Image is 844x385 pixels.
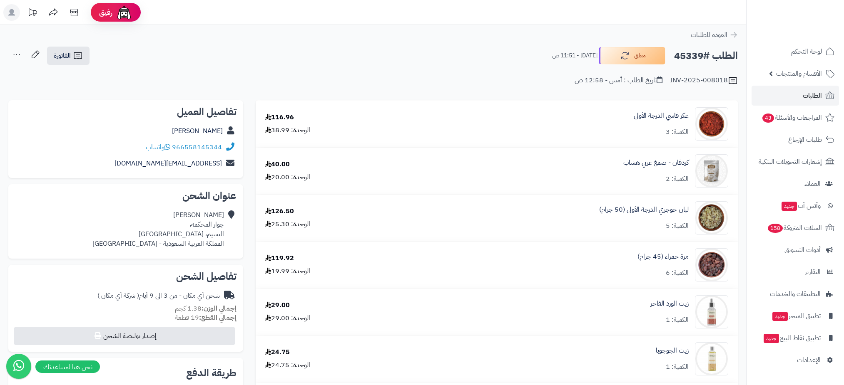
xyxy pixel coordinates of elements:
[767,222,822,234] span: السلات المتروكة
[650,299,689,308] a: زيت الورد الفاخر
[92,210,224,248] div: [PERSON_NAME] جوار المحكمه، النسيم، [GEOGRAPHIC_DATA] المملكة العربية السعودية - [GEOGRAPHIC_DATA]
[265,313,310,323] div: الوحدة: 29.00
[759,156,822,168] span: إشعارات التحويلات البنكية
[22,4,43,23] a: تحديثات المنصة
[752,152,839,172] a: إشعارات التحويلات البنكية
[674,47,738,64] h2: الطلب #45339
[172,142,222,152] a: 966558145344
[265,267,310,276] div: الوحدة: 19.99
[803,90,822,101] span: الطلبات
[15,107,237,117] h2: تفاصيل العميل
[175,313,237,323] small: 19 قطعة
[265,126,310,135] div: الوحدة: 38.99
[666,221,689,231] div: الكمية: 5
[175,304,237,313] small: 1.38 كجم
[805,266,821,278] span: التقارير
[265,207,294,216] div: 126.50
[97,291,139,301] span: ( شركة أي مكان )
[599,205,689,215] a: لبان حوجري الدرجة الأولى (50 جرام)
[791,46,822,57] span: لوحة التحكم
[764,334,779,343] span: جديد
[265,301,290,310] div: 29.00
[199,313,237,323] strong: إجمالي القطع:
[762,114,774,123] span: 43
[202,304,237,313] strong: إجمالي الوزن:
[14,327,235,345] button: إصدار بوليصة الشحن
[637,252,689,262] a: مرة حمراء (45 جرام)
[265,254,294,263] div: 119.92
[772,310,821,322] span: تطبيق المتجر
[695,107,728,141] img: 1686290881-Eker%20Fassi%20Flakes-90x90.jpg
[666,362,689,372] div: الكمية: 1
[47,47,90,65] a: الفاتورة
[116,4,132,21] img: ai-face.png
[265,173,310,182] div: الوحدة: 20.00
[781,200,821,212] span: وآتس آب
[752,130,839,150] a: طلبات الإرجاع
[752,306,839,326] a: تطبيق المتجرجديد
[752,86,839,106] a: الطلبات
[172,126,223,136] a: [PERSON_NAME]
[768,224,783,233] span: 158
[752,42,839,62] a: لوحة التحكم
[691,30,738,40] a: العودة للطلبات
[670,76,738,86] div: INV-2025-008018
[752,196,839,216] a: وآتس آبجديد
[265,220,310,229] div: الوحدة: 25.30
[752,262,839,282] a: التقارير
[99,7,112,17] span: رفيق
[656,346,689,355] a: زيت الجوجوبا
[752,240,839,260] a: أدوات التسويق
[752,328,839,348] a: تطبيق نقاط البيعجديد
[695,201,728,234] img: 1677341865-Frankincense,%20Hojari,%20Grade%20A-90x90.jpg
[666,315,689,325] div: الكمية: 1
[695,248,728,281] img: 1667929796-Myrrah-90x90.jpg
[15,271,237,281] h2: تفاصيل الشحن
[666,174,689,184] div: الكمية: 2
[15,191,237,201] h2: عنوان الشحن
[776,68,822,79] span: الأقسام والمنتجات
[666,268,689,278] div: الكمية: 6
[265,113,294,122] div: 116.96
[784,244,821,256] span: أدوات التسويق
[695,154,728,188] img: karpro1-90x90.jpg
[623,158,689,168] a: كردفان - صمغ عربي هشاب
[599,47,665,64] button: معلق
[695,295,728,328] img: 1690433571-Rose%20Oil%20-%20Web-90x90.jpg
[265,348,290,357] div: 24.75
[752,284,839,304] a: التطبيقات والخدمات
[695,342,728,375] img: 1703320075-Jojoba%20Oil-90x90.jpg
[54,51,71,61] span: الفاتورة
[146,142,170,152] a: واتساب
[797,354,821,366] span: الإعدادات
[265,160,290,169] div: 40.00
[666,127,689,137] div: الكمية: 3
[804,178,821,190] span: العملاء
[772,312,788,321] span: جديد
[788,134,822,146] span: طلبات الإرجاع
[97,291,220,301] div: شحن أي مكان - من 3 الى 9 أيام
[115,158,222,168] a: [EMAIL_ADDRESS][DOMAIN_NAME]
[763,332,821,344] span: تطبيق نقاط البيع
[634,111,689,121] a: عكر فاسي الدرجة الأولى
[265,360,310,370] div: الوحدة: 24.75
[787,21,836,38] img: logo-2.png
[752,108,839,128] a: المراجعات والأسئلة43
[552,52,598,60] small: [DATE] - 11:51 ص
[752,350,839,370] a: الإعدادات
[575,76,662,85] div: تاريخ الطلب : أمس - 12:58 ص
[782,202,797,211] span: جديد
[770,288,821,300] span: التطبيقات والخدمات
[752,218,839,238] a: السلات المتروكة158
[762,112,822,123] span: المراجعات والأسئلة
[186,368,237,378] h2: طريقة الدفع
[752,174,839,194] a: العملاء
[691,30,727,40] span: العودة للطلبات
